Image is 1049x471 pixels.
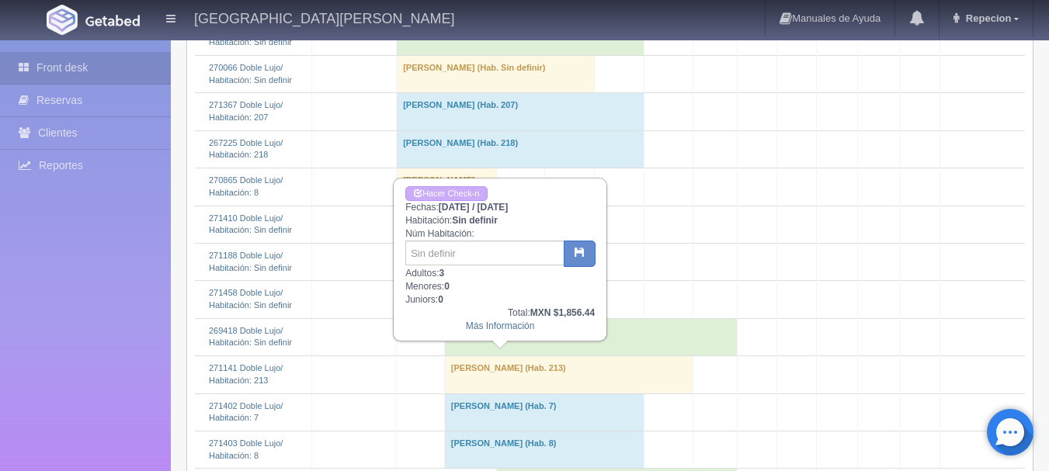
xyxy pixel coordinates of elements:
[209,288,292,310] a: 271458 Doble Lujo/Habitación: Sin definir
[209,438,283,460] a: 271403 Doble Lujo/Habitación: 8
[209,326,292,348] a: 269418 Doble Lujo/Habitación: Sin definir
[397,55,595,92] td: [PERSON_NAME] (Hab. Sin definir)
[405,241,564,265] input: Sin definir
[466,320,535,331] a: Más Información
[444,281,450,292] b: 0
[209,251,292,272] a: 271188 Doble Lujo/Habitación: Sin definir
[397,130,644,168] td: [PERSON_NAME] (Hab. 218)
[47,5,78,35] img: Getabed
[209,63,292,85] a: 270066 Doble Lujo/Habitación: Sin definir
[530,307,595,318] b: MXN $1,856.44
[209,138,283,160] a: 267225 Doble Lujo/Habitación: 218
[85,15,140,26] img: Getabed
[438,294,443,305] b: 0
[209,213,292,235] a: 271410 Doble Lujo/Habitación: Sin definir
[962,12,1012,24] span: Repecion
[194,8,454,27] h4: [GEOGRAPHIC_DATA][PERSON_NAME]
[405,186,488,201] a: Hacer Check-in
[209,401,283,423] a: 271402 Doble Lujo/Habitación: 7
[405,306,595,320] div: Total:
[444,393,644,431] td: [PERSON_NAME] (Hab. 7)
[397,93,644,130] td: [PERSON_NAME] (Hab. 207)
[394,179,606,340] div: Fechas: Habitación: Núm Habitación: Adultos: Menores: Juniors:
[397,168,497,206] td: [PERSON_NAME] (Hab. 8)
[209,100,283,122] a: 271367 Doble Lujo/Habitación: 207
[452,215,498,226] b: Sin definir
[209,175,283,197] a: 270865 Doble Lujo/Habitación: 8
[444,356,693,393] td: [PERSON_NAME] (Hab. 213)
[444,431,644,468] td: [PERSON_NAME] (Hab. 8)
[209,363,283,385] a: 271141 Doble Lujo/Habitación: 213
[439,268,444,279] b: 3
[439,202,509,213] b: [DATE] / [DATE]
